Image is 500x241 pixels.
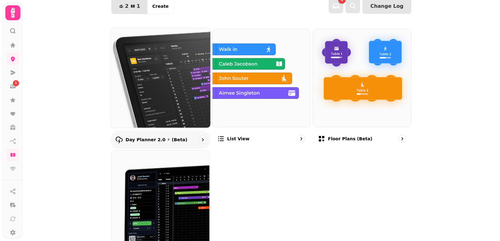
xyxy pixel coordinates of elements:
svg: go to [199,137,206,143]
svg: go to [399,136,405,142]
a: Floor Plans (beta)Floor Plans (beta) [313,29,411,148]
a: 1 [7,80,19,93]
span: Change Log [370,4,403,9]
a: List viewList view [212,29,311,148]
p: Floor Plans (beta) [328,136,372,142]
span: 2 [125,4,128,9]
a: Day Planner 2.0 ⚡ (Beta)Day Planner 2.0 ⚡ (Beta) [110,28,211,149]
svg: go to [298,136,304,142]
span: 1 [137,4,140,9]
p: Day Planner 2.0 ⚡ (Beta) [126,137,187,143]
span: Create [152,4,168,8]
span: 1 [15,81,17,85]
img: Floor Plans (beta) [313,29,411,127]
p: List view [227,136,249,142]
img: Day Planner 2.0 ⚡ (Beta) [106,23,215,133]
img: List view [212,29,310,127]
